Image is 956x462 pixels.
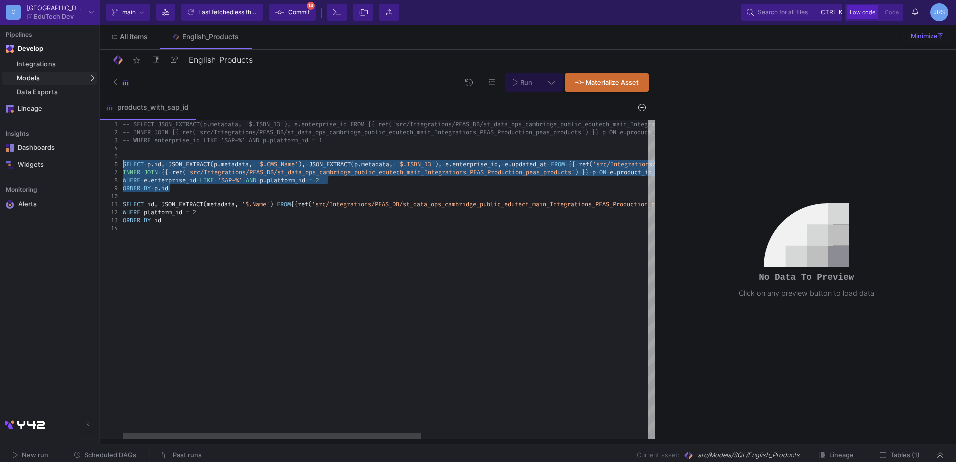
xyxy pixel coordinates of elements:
span: {{ [568,160,575,168]
span: platform_id [267,176,305,184]
div: [GEOGRAPHIC_DATA] [27,5,85,11]
span: SELECT [123,160,144,168]
span: , [249,160,252,168]
img: Navigation icon [6,105,14,113]
span: Tables (1) [890,451,920,459]
span: p [260,176,263,184]
span: JSON_EXTRACT [161,200,203,208]
span: Commit [288,5,310,20]
span: ctrl [821,6,837,18]
span: p [354,160,358,168]
span: DB/st_data_ops_cambridge_public_edutech_main_Integ [473,120,648,128]
span: p [214,160,217,168]
span: · [144,160,147,168]
div: C [6,5,21,20]
span: ORDER [123,184,140,192]
span: , [235,200,238,208]
div: 14 [100,224,118,232]
span: platform_id [144,208,182,216]
span: Materialize Asset [586,79,639,86]
span: k [839,6,843,18]
span: ( [210,160,214,168]
span: . [449,160,452,168]
div: Widgets [18,161,83,169]
span: -- INNER JOIN {{ ref('src/Integrations/PEAS_DB/st_ [123,128,298,136]
span: · [393,160,396,168]
span: . [158,184,161,192]
span: Code [885,9,899,16]
img: SQL-Model type child icon [122,79,129,86]
span: 'SAP-%' [218,176,242,184]
img: Navigation icon [6,200,14,209]
span: _id = 1 [298,136,322,144]
span: data_ops_cambridge_public_edutech_main_Integration [298,128,473,136]
button: Last fetchedless than a minute ago [181,4,263,21]
button: Commit [269,4,316,21]
span: LIKE [200,176,214,184]
img: Navigation icon [6,144,14,152]
span: ref [172,168,183,176]
div: 12 [100,208,118,216]
button: main [106,4,150,21]
span: · [596,168,599,176]
img: Tab icon [172,33,180,41]
span: · [589,168,592,176]
span: ), [298,160,305,168]
span: FROM [551,160,565,168]
span: · [214,176,217,184]
span: · [140,168,144,176]
span: · [565,160,568,168]
div: 13 [100,216,118,224]
button: SQL-Model type child icon [106,73,141,92]
div: English_Products [182,33,239,41]
mat-icon: star_border [131,54,143,66]
span: 'src/Integrations/PEAS_DB/st_data_ops_cambridge_pu [186,168,361,176]
span: p [147,160,151,168]
span: · [242,176,246,184]
span: id [147,200,154,208]
span: 2 [193,208,196,216]
span: -- SELECT JSON_EXTRACT(p.metadata, '$.ISBN_13'), e [123,120,298,128]
div: 6 [100,160,118,168]
span: Past runs [173,451,202,459]
span: updated_at [512,160,547,168]
span: s_PEAS_Production_peas_products') }} p ON e.produc [473,128,648,136]
span: 'src/Integrations/PEAS_DB/st_data_ops_cambridge_pu [312,200,487,208]
div: Lineage [18,105,83,113]
span: ref [298,200,308,208]
span: Models [17,74,40,82]
span: · [312,176,316,184]
span: . [151,160,154,168]
span: FROM [277,200,291,208]
span: · [151,184,154,192]
span: }} [582,168,589,176]
div: Develop [18,45,33,53]
button: Low code [847,5,878,19]
span: JOIN [144,168,158,176]
button: Run [505,73,540,92]
div: Click on any preview button to load data [739,288,874,299]
span: enterprise_id [151,176,196,184]
img: no-data.svg [764,203,849,267]
div: 3 [100,136,118,144]
span: metadata [361,160,389,168]
span: e [445,160,449,168]
img: Navigation icon [6,45,14,53]
mat-expansion-panel-header: Navigation iconDevelop [2,41,97,57]
button: ctrlk [818,6,837,18]
span: AND [246,176,256,184]
span: , [389,160,393,168]
span: p [154,184,158,192]
div: 10 [100,192,118,200]
span: ON [599,168,606,176]
span: Search for all files [758,5,808,20]
div: Last fetched [198,5,258,20]
a: Integrations [2,58,97,71]
span: Run [520,79,532,86]
span: JSON_EXTRACT [168,160,210,168]
span: JSON_EXTRACT [309,160,351,168]
span: id [154,160,161,168]
span: · [252,160,256,168]
span: product_id [617,168,652,176]
span: · [501,160,505,168]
